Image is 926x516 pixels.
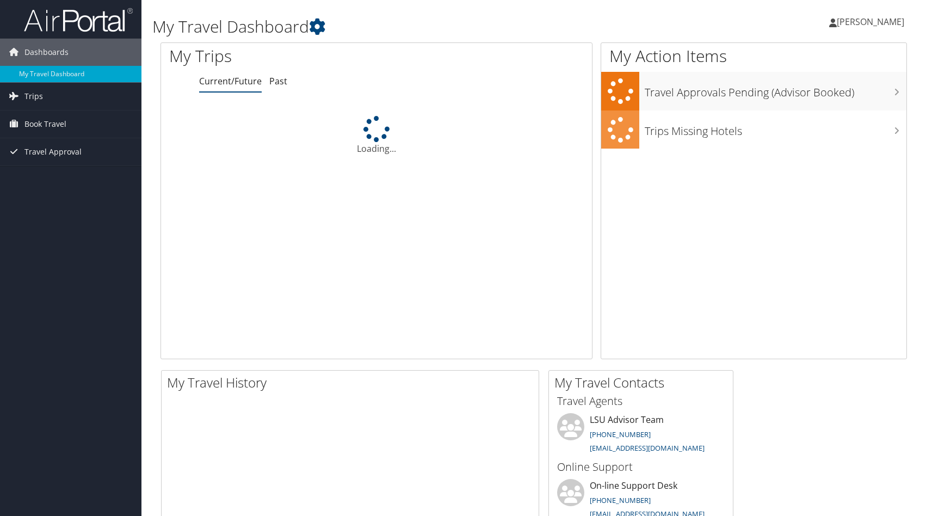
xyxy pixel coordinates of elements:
[24,110,66,138] span: Book Travel
[837,16,904,28] span: [PERSON_NAME]
[24,83,43,110] span: Trips
[24,7,133,33] img: airportal-logo.png
[199,75,262,87] a: Current/Future
[829,5,915,38] a: [PERSON_NAME]
[557,394,725,409] h3: Travel Agents
[161,116,592,155] div: Loading...
[24,138,82,165] span: Travel Approval
[590,495,651,505] a: [PHONE_NUMBER]
[590,443,705,453] a: [EMAIL_ADDRESS][DOMAIN_NAME]
[601,72,906,110] a: Travel Approvals Pending (Advisor Booked)
[590,429,651,439] a: [PHONE_NUMBER]
[601,45,906,67] h1: My Action Items
[554,373,733,392] h2: My Travel Contacts
[557,459,725,475] h3: Online Support
[169,45,404,67] h1: My Trips
[601,110,906,149] a: Trips Missing Hotels
[152,15,661,38] h1: My Travel Dashboard
[269,75,287,87] a: Past
[552,413,730,458] li: LSU Advisor Team
[167,373,539,392] h2: My Travel History
[645,118,906,139] h3: Trips Missing Hotels
[24,39,69,66] span: Dashboards
[645,79,906,100] h3: Travel Approvals Pending (Advisor Booked)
